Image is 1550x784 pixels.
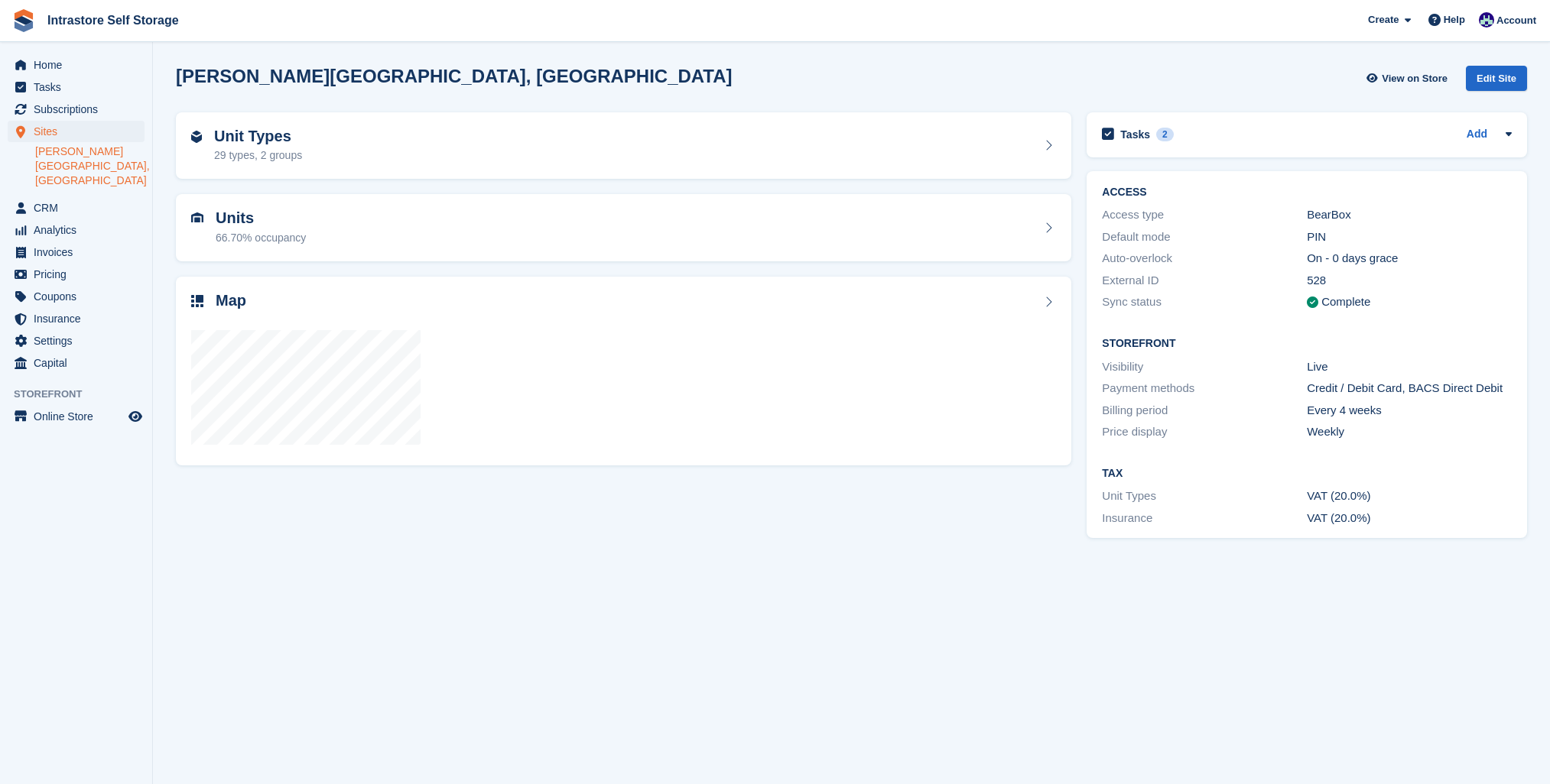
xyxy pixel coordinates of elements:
div: Billing period [1102,402,1307,420]
a: Unit Types 29 types, 2 groups [176,112,1071,180]
span: Invoices [34,241,125,263]
span: Storefront [14,387,152,402]
div: Every 4 weeks [1307,402,1512,420]
a: menu [8,54,145,76]
div: Sync status [1102,293,1307,311]
div: 29 types, 2 groups [214,147,302,164]
div: Weekly [1307,423,1512,441]
a: menu [8,308,145,329]
span: Coupons [34,286,125,307]
a: View on Store [1364,66,1454,91]
div: BearBox [1307,206,1512,224]
span: Pricing [34,264,125,285]
h2: ACCESS [1102,186,1512,199]
h2: Tax [1102,468,1512,480]
div: Payment methods [1102,380,1307,397]
h2: Storefront [1102,338,1512,350]
a: menu [8,330,145,352]
h2: Tasks [1120,128,1150,141]
div: On - 0 days grace [1307,250,1512,267]
h2: Map [216,292,246,309]
a: menu [8,406,145,427]
a: menu [8,219,145,241]
a: Add [1467,126,1487,144]
div: Complete [1321,293,1370,311]
div: Credit / Debit Card, BACS Direct Debit [1307,380,1512,397]
div: Auto-overlock [1102,250,1307,267]
a: Edit Site [1466,66,1527,97]
a: menu [8,197,145,219]
span: Tasks [34,76,125,98]
img: unit-type-icn-2b2737a686de81e16bb02015468b77c625bbabd49415b5ef34ead5e3b44a266d.svg [191,131,202,143]
h2: Unit Types [214,128,302,145]
img: unit-icn-7be61d7bf1b0ce9d3e12c5938cc71ed9869f7b940bace4675aadf7bd6d80202e.svg [191,212,203,223]
a: Map [176,277,1071,466]
div: Edit Site [1466,66,1527,91]
span: CRM [34,197,125,219]
span: Settings [34,330,125,352]
span: Create [1368,12,1399,28]
a: Preview store [126,407,145,426]
div: Default mode [1102,228,1307,246]
div: Insurance [1102,510,1307,527]
div: Live [1307,358,1512,376]
a: [PERSON_NAME][GEOGRAPHIC_DATA], [GEOGRAPHIC_DATA] [35,144,145,188]
span: Insurance [34,308,125,329]
a: menu [8,264,145,285]
span: Help [1444,12,1465,28]
a: Intrastore Self Storage [41,8,185,33]
a: menu [8,286,145,307]
div: VAT (20.0%) [1307,510,1512,527]
span: Analytics [34,219,125,241]
a: menu [8,76,145,98]
span: Sites [34,121,125,142]
div: Access type [1102,206,1307,224]
div: External ID [1102,272,1307,290]
a: menu [8,352,145,374]
a: menu [8,99,145,120]
div: VAT (20.0%) [1307,488,1512,505]
img: map-icn-33ee37083ee616e46c38cad1a60f524a97daa1e2b2c8c0bc3eb3415660979fc1.svg [191,295,203,307]
span: Account [1496,13,1536,28]
div: 66.70% occupancy [216,230,306,246]
div: Unit Types [1102,488,1307,505]
span: Home [34,54,125,76]
span: Online Store [34,406,125,427]
span: View on Store [1382,71,1448,86]
div: 2 [1156,128,1174,141]
a: menu [8,121,145,142]
div: Price display [1102,423,1307,441]
h2: [PERSON_NAME][GEOGRAPHIC_DATA], [GEOGRAPHIC_DATA] [176,66,733,86]
img: stora-icon-8386f47178a22dfd0bd8f6a31ec36ba5ce8667c1dd55bd0f319d3a0aa187defe.svg [12,9,35,32]
div: 528 [1307,272,1512,290]
a: menu [8,241,145,263]
div: Visibility [1102,358,1307,376]
a: Units 66.70% occupancy [176,194,1071,261]
span: Capital [34,352,125,374]
span: Subscriptions [34,99,125,120]
h2: Units [216,209,306,227]
img: Mathew Tremewan [1479,12,1494,28]
div: PIN [1307,228,1512,246]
